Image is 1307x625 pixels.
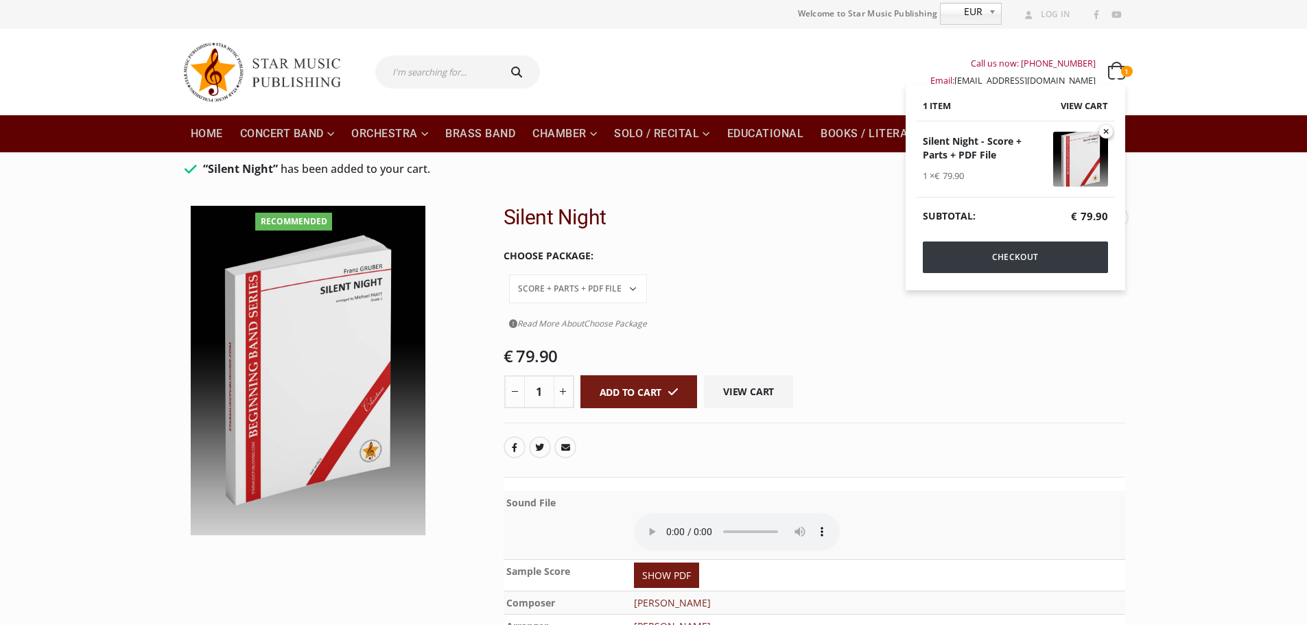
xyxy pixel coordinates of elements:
div: Email: [930,72,1096,89]
span: € [1071,209,1077,223]
a: [PERSON_NAME] [634,596,711,609]
span: € [934,169,939,182]
a: [EMAIL_ADDRESS][DOMAIN_NAME] [954,75,1096,86]
a: Read More AboutChoose Package [509,315,647,332]
input: Product quantity [524,375,554,408]
a: Twitter [529,436,551,458]
a: View cart [704,375,793,408]
span: has been added to your cart. [281,161,430,176]
bdi: 79.90 [1071,209,1108,223]
span: 1 ITEM [923,99,951,112]
span: EUR [941,3,983,20]
a: Home [182,115,231,152]
div: Call us now: [PHONE_NUMBER] [930,55,1096,72]
a: Facebook [504,436,526,458]
a: SHOW PDF [634,563,699,588]
a: Checkout [923,241,1108,273]
span: 1 × [923,169,964,182]
img: Star Music Publishing [182,36,354,108]
input: I'm searching for... [375,56,497,89]
bdi: 79.90 [934,169,964,182]
strong: “Silent Night” [203,161,278,176]
span: € [504,344,513,367]
a: product [1053,152,1108,165]
a: Log In [1020,5,1070,23]
button: Add to cart [580,375,698,408]
strong: Subtotal: [923,209,976,222]
button: - [504,375,525,408]
a: Email [554,436,576,458]
a: Silent Night - Score + Parts + PDF File [923,134,1053,161]
label: Choose Package [504,241,593,270]
a: Concert Band [232,115,343,152]
span: Welcome to Star Music Publishing [798,3,938,24]
th: Sample Score [504,559,632,591]
button: Search [497,56,541,89]
span: Choose Package [584,318,647,329]
a: Facebook [1087,6,1105,24]
a: Youtube [1107,6,1125,24]
div: Recommended [255,213,332,231]
a: Solo / Recital [606,115,718,152]
h2: Silent Night [504,205,1090,230]
b: Sound File [506,496,556,509]
b: Composer [506,596,555,609]
a: View cart [1061,99,1108,113]
a: Chamber [524,115,605,152]
a: Remove Silent Night - Score + Parts + PDF File from cart [1099,125,1113,139]
a: Brass Band [437,115,523,152]
a: Books / Literature [812,115,943,152]
span: 1 [1121,66,1132,77]
a: Educational [719,115,812,152]
a: Orchestra [343,115,436,152]
img: SMP-10-0012 3D [191,206,426,535]
bdi: 79.90 [504,344,558,367]
button: + [554,375,574,408]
